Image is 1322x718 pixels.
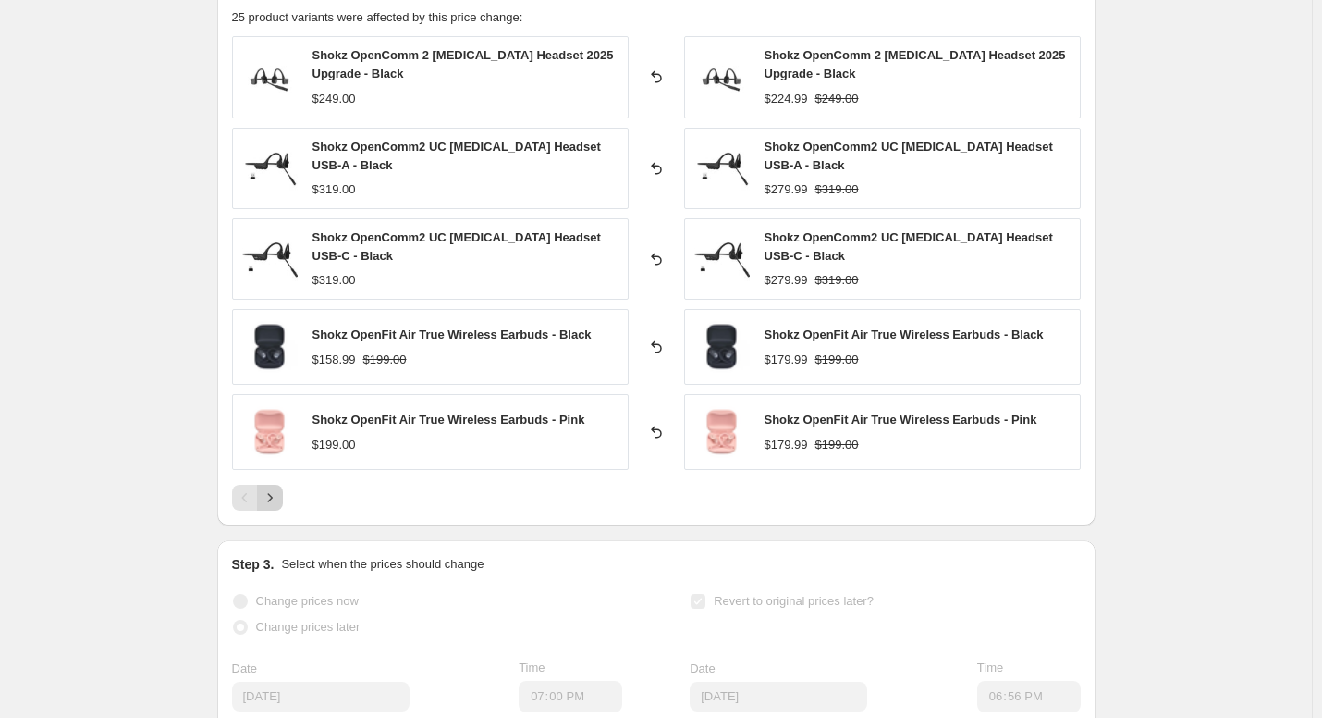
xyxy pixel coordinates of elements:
img: 9_7ff608a6-8dc9-46f0-88e6-164e156d845c_80x.jpg [694,49,750,105]
span: Shokz OpenComm2 UC [MEDICAL_DATA] Headset USB-C - Black [312,230,601,263]
img: 10_2b93fbb3-2f74-4ffa-ac6b-5a84ab295c10_80x.jpg [694,141,750,196]
strike: $319.00 [815,271,859,290]
div: $279.99 [765,180,808,199]
strike: $249.00 [815,90,859,108]
div: $199.00 [312,436,356,454]
input: 9/3/2025 [232,682,410,712]
strike: $199.00 [815,351,859,369]
h2: Step 3. [232,555,275,574]
span: Shokz OpenFit Air True Wireless Earbuds - Pink [312,413,585,427]
span: Shokz OpenComm2 UC [MEDICAL_DATA] Headset USB-A - Black [312,140,601,172]
span: Shokz OpenComm2 UC [MEDICAL_DATA] Headset USB-A - Black [765,140,1053,172]
img: 1_b3862e13-8025-47c3-825f-681380a555dc_80x.png [694,319,750,375]
img: 10_2b93fbb3-2f74-4ffa-ac6b-5a84ab295c10_80x.jpg [242,141,298,196]
span: Date [690,662,715,675]
span: Change prices now [256,594,359,608]
span: Time [519,661,545,675]
span: Shokz OpenComm 2 [MEDICAL_DATA] Headset 2025 Upgrade - Black [765,48,1066,80]
img: 10_cb438b1c-86dc-4775-ad4a-3ccb8fa72b2b_80x.jpg [694,231,750,287]
span: Shokz OpenFit Air True Wireless Earbuds - Black [312,328,592,341]
div: $158.99 [312,351,356,369]
input: 12:00 [519,681,622,712]
strike: $199.00 [815,436,859,454]
span: Shokz OpenFit Air True Wireless Earbuds - Black [765,328,1044,341]
img: 1_b3862e13-8025-47c3-825f-681380a555dc_80x.png [242,319,298,375]
strike: $319.00 [815,180,859,199]
span: Revert to original prices later? [714,594,874,608]
img: 9_7ff608a6-8dc9-46f0-88e6-164e156d845c_80x.jpg [242,49,298,105]
div: $179.99 [765,436,808,454]
span: Change prices later [256,620,361,634]
nav: Pagination [232,485,283,511]
div: $249.00 [312,90,356,108]
span: Date [232,662,257,675]
div: $319.00 [312,271,356,290]
span: Time [977,661,1003,675]
div: $224.99 [765,90,808,108]
div: $279.99 [765,271,808,290]
input: 12:00 [977,681,1081,712]
div: $179.99 [765,351,808,369]
button: Next [257,485,283,511]
p: Select when the prices should change [281,555,484,574]
strike: $199.00 [363,351,407,369]
div: $319.00 [312,180,356,199]
span: Shokz OpenFit Air True Wireless Earbuds - Pink [765,413,1037,427]
img: 1_498833e5-d3c5-430a-8257-6037c442c22c_80x.png [694,404,750,460]
img: 10_cb438b1c-86dc-4775-ad4a-3ccb8fa72b2b_80x.jpg [242,231,298,287]
input: 9/3/2025 [690,682,867,712]
img: 1_498833e5-d3c5-430a-8257-6037c442c22c_80x.png [242,404,298,460]
span: 25 product variants were affected by this price change: [232,10,523,24]
span: Shokz OpenComm 2 [MEDICAL_DATA] Headset 2025 Upgrade - Black [312,48,614,80]
span: Shokz OpenComm2 UC [MEDICAL_DATA] Headset USB-C - Black [765,230,1053,263]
